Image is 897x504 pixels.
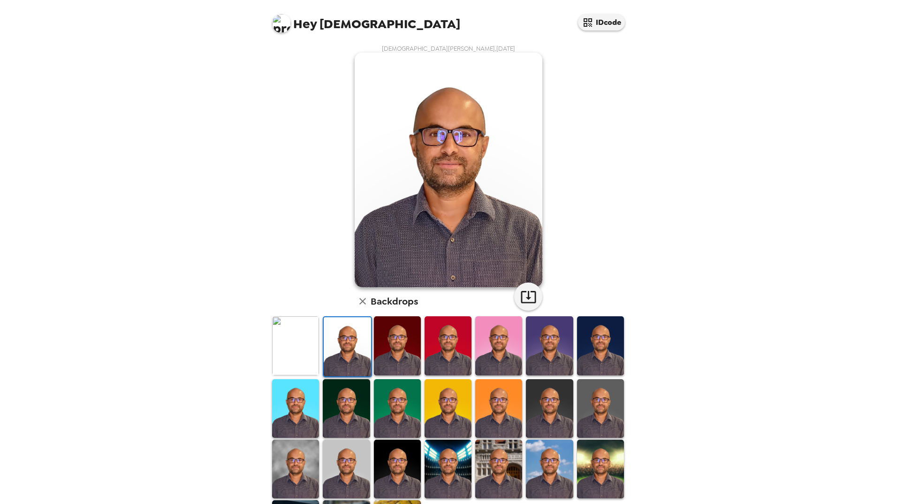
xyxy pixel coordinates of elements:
[382,45,515,53] span: [DEMOGRAPHIC_DATA][PERSON_NAME] , [DATE]
[272,9,460,31] span: [DEMOGRAPHIC_DATA]
[293,15,317,32] span: Hey
[578,14,625,31] button: IDcode
[272,316,319,375] img: Original
[355,53,542,287] img: user
[371,294,418,309] h6: Backdrops
[272,14,291,33] img: profile pic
